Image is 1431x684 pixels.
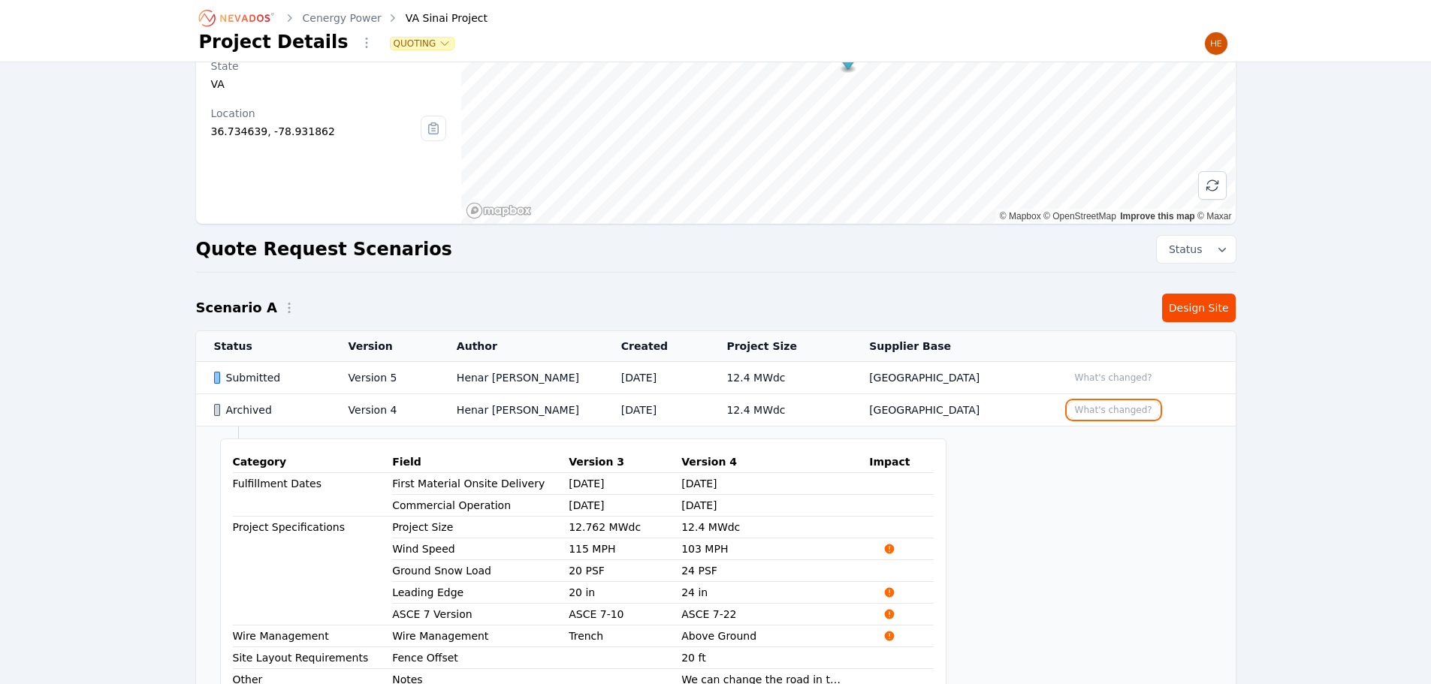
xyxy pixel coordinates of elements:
[392,538,569,559] td: Wind Speed
[569,560,681,582] td: 20 PSF
[603,331,709,362] th: Created
[196,394,1236,426] tr: ArchivedVersion 4Henar [PERSON_NAME][DATE]12.4 MWdc[GEOGRAPHIC_DATA]What's changed?
[681,604,869,625] td: ASCE 7-22
[1043,211,1116,221] a: OpenStreetMap
[569,451,681,473] th: Version 3
[199,6,488,30] nav: Breadcrumb
[569,473,681,495] td: [DATE]
[869,586,910,598] span: Impacts Structural Calculations
[211,77,447,92] div: VA
[569,538,681,560] td: 115 MPH
[439,394,603,426] td: Henar [PERSON_NAME]
[1157,236,1236,263] button: Status
[681,582,869,604] td: 24 in
[869,451,934,473] th: Impact
[869,630,910,642] span: Impacts Structural Calculations
[233,451,393,473] th: Category
[196,237,452,261] h2: Quote Request Scenarios
[466,202,532,219] a: Mapbox homepage
[233,517,393,625] td: Project Specifications
[681,560,869,582] td: 24 PSF
[392,473,569,494] td: First Material Onsite Delivery
[869,608,910,620] span: Impacts Structural Calculations
[1204,32,1228,56] img: Henar Luque
[233,473,393,517] td: Fulfillment Dates
[392,647,569,668] td: Fence Offset
[196,362,1236,394] tr: SubmittedVersion 5Henar [PERSON_NAME][DATE]12.4 MWdc[GEOGRAPHIC_DATA]What's changed?
[1162,294,1236,322] a: Design Site
[331,331,439,362] th: Version
[851,362,1049,394] td: [GEOGRAPHIC_DATA]
[681,451,869,473] th: Version 4
[211,59,447,74] div: State
[569,495,681,517] td: [DATE]
[681,625,869,647] td: Above Ground
[1000,211,1041,221] a: Mapbox
[681,538,869,560] td: 103 MPH
[392,625,569,646] td: Wire Management
[331,362,439,394] td: Version 5
[1068,402,1159,418] button: What's changed?
[569,625,681,647] td: Trench
[214,370,323,385] div: Submitted
[603,362,709,394] td: [DATE]
[392,560,569,581] td: Ground Snow Load
[392,451,569,473] th: Field
[569,517,681,538] td: 12.762 MWdc
[233,625,393,647] td: Wire Management
[392,495,569,516] td: Commercial Operation
[851,394,1049,426] td: [GEOGRAPHIC_DATA]
[439,331,603,362] th: Author
[211,124,421,139] div: 36.734639, -78.931862
[1068,369,1159,386] button: What's changed?
[569,582,681,604] td: 20 in
[681,517,869,538] td: 12.4 MWdc
[708,394,851,426] td: 12.4 MWdc
[681,495,869,517] td: [DATE]
[439,362,603,394] td: Henar [PERSON_NAME]
[211,106,421,121] div: Location
[1120,211,1194,221] a: Improve this map
[392,582,569,603] td: Leading Edge
[851,331,1049,362] th: Supplier Base
[392,517,569,538] td: Project Size
[681,473,869,495] td: [DATE]
[233,647,393,669] td: Site Layout Requirements
[196,297,277,318] h2: Scenario A
[391,38,454,50] button: Quoting
[681,647,869,669] td: 20 ft
[196,331,331,362] th: Status
[331,394,439,426] td: Version 4
[603,394,709,426] td: [DATE]
[385,11,488,26] div: VA Sinai Project
[1197,211,1232,221] a: Maxar
[1163,242,1203,257] span: Status
[199,30,349,54] h1: Project Details
[569,604,681,625] td: ASCE 7-10
[392,604,569,625] td: ASCE 7 Version
[708,331,851,362] th: Project Size
[214,402,323,417] div: Archived
[708,362,851,394] td: 12.4 MWdc
[869,543,910,555] span: Impacts Structural Calculations
[303,11,382,26] a: Cenergy Power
